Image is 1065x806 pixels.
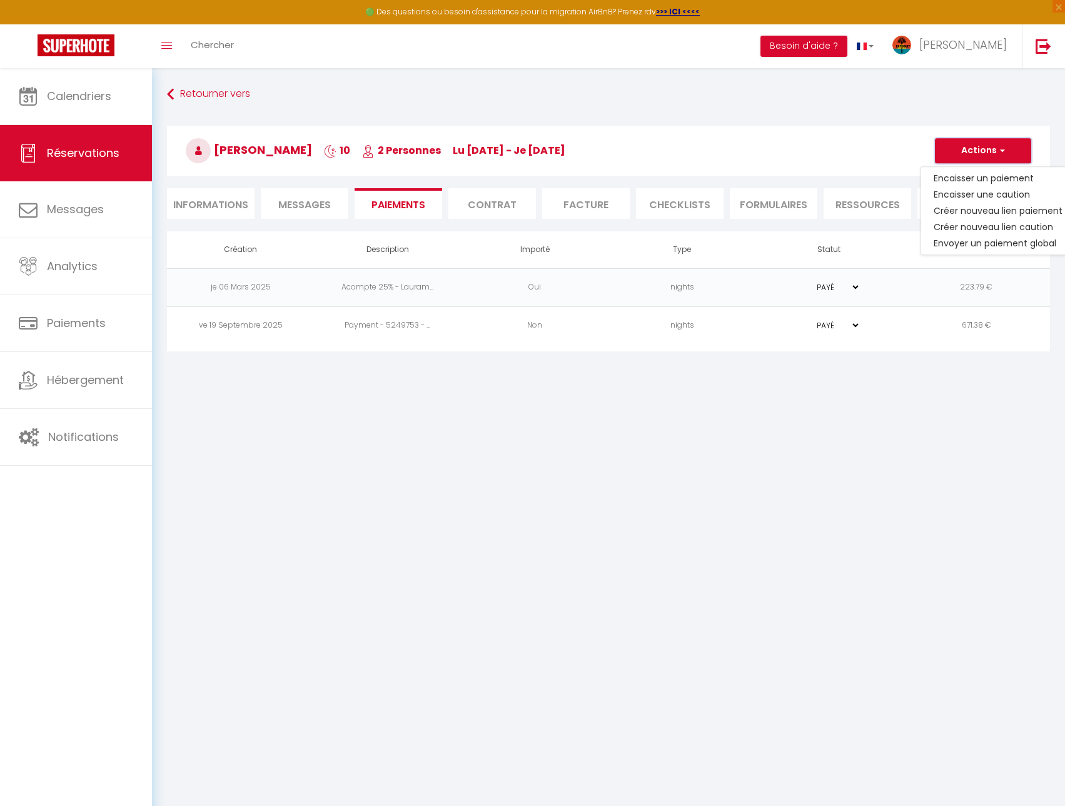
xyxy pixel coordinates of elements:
[935,138,1031,163] button: Actions
[167,188,255,219] li: Informations
[636,188,724,219] li: CHECKLISTS
[181,24,243,68] a: Chercher
[448,188,536,219] li: Contrat
[314,231,461,268] th: Description
[355,188,442,219] li: Paiements
[191,38,234,51] span: Chercher
[462,231,608,268] th: Importé
[542,188,630,219] li: Facture
[824,188,911,219] li: Ressources
[462,268,608,306] td: Oui
[656,6,700,17] a: >>> ICI <<<<
[48,429,119,445] span: Notifications
[167,306,314,345] td: ve 19 Septembre 2025
[47,315,106,331] span: Paiements
[730,188,817,219] li: FORMULAIRES
[47,201,104,217] span: Messages
[755,231,902,268] th: Statut
[167,268,314,306] td: je 06 Mars 2025
[47,145,119,161] span: Réservations
[47,258,98,274] span: Analytics
[38,34,114,56] img: Super Booking
[919,37,1007,53] span: [PERSON_NAME]
[608,268,755,306] td: nights
[324,143,350,158] span: 10
[608,231,755,268] th: Type
[608,306,755,345] td: nights
[362,143,441,158] span: 2 Personnes
[167,231,314,268] th: Création
[760,36,847,57] button: Besoin d'aide ?
[314,306,461,345] td: Payment - 5249753 - ...
[883,24,1022,68] a: ... [PERSON_NAME]
[1036,38,1051,54] img: logout
[917,188,1005,219] li: Journal
[903,306,1050,345] td: 671.38 €
[903,231,1050,268] th: Total
[314,268,461,306] td: Acompte 25% - Lauram...
[278,198,331,212] span: Messages
[453,143,565,158] span: lu [DATE] - je [DATE]
[903,268,1050,306] td: 223.79 €
[47,88,111,104] span: Calendriers
[892,36,911,54] img: ...
[47,372,124,388] span: Hébergement
[167,83,1050,106] a: Retourner vers
[186,142,312,158] span: [PERSON_NAME]
[462,306,608,345] td: Non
